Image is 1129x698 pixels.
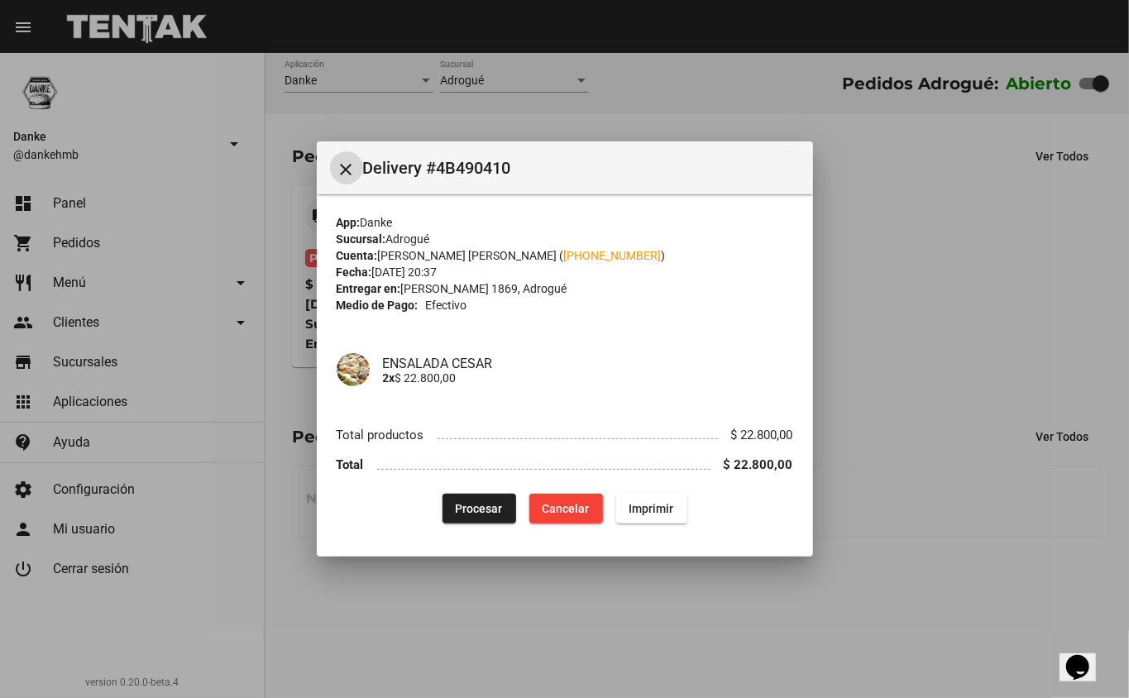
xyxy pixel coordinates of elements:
[337,247,793,264] div: [PERSON_NAME] [PERSON_NAME] ( )
[337,216,361,229] strong: App:
[337,419,793,450] li: Total productos $ 22.800,00
[543,502,590,515] span: Cancelar
[337,160,356,179] mat-icon: Cerrar
[337,353,370,386] img: 56df58d0-f4ea-4105-936b-d56d42960eac.png
[337,265,372,279] strong: Fecha:
[337,232,386,246] strong: Sucursal:
[337,297,419,313] strong: Medio de Pago:
[383,356,793,371] h4: ENSALADA CESAR
[564,249,662,262] a: [PHONE_NUMBER]
[337,264,793,280] div: [DATE] 20:37
[443,494,516,523] button: Procesar
[337,231,793,247] div: Adrogué
[337,280,793,297] div: [PERSON_NAME] 1869, Adrogué
[337,249,378,262] strong: Cuenta:
[330,151,363,184] button: Cerrar
[1060,632,1112,681] iframe: chat widget
[337,214,793,231] div: Danke
[425,297,466,313] span: Efectivo
[337,450,793,480] li: Total $ 22.800,00
[616,494,687,523] button: Imprimir
[383,371,793,385] p: $ 22.800,00
[337,282,401,295] strong: Entregar en:
[383,371,395,385] b: 2x
[456,502,503,515] span: Procesar
[363,155,800,181] span: Delivery #4B490410
[629,502,674,515] span: Imprimir
[529,494,603,523] button: Cancelar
